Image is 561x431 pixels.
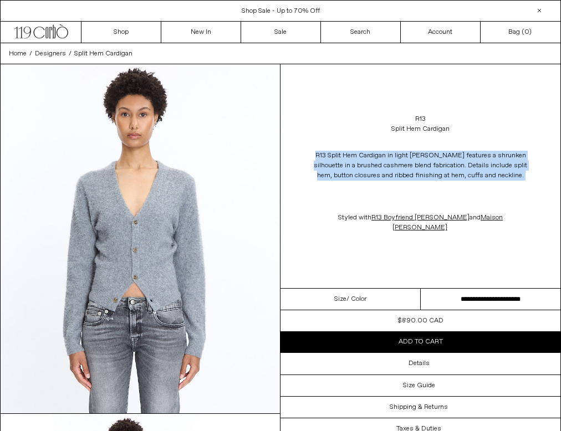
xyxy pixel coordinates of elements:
h3: Details [409,360,430,367]
a: Bag () [481,22,560,43]
span: 0 [524,28,529,37]
h3: Size Guide [403,382,435,389]
a: Home [9,49,27,59]
a: Search [321,22,401,43]
span: / Color [346,294,366,304]
a: Designers [35,49,66,59]
img: Corbo-07-13-2511740copy_1800x1800.jpg [1,64,280,413]
span: / [29,49,32,59]
a: New In [161,22,241,43]
div: Split Hem Cardigan [391,124,450,134]
a: R13 [415,114,426,124]
a: Sale [241,22,321,43]
span: Styled with and [338,213,503,232]
p: R13 Split Hem Cardigan in light [PERSON_NAME] features a shrunken silhouette in a brushed cashmer... [310,145,532,186]
h3: Shipping & Returns [390,403,448,411]
a: Shop [81,22,161,43]
span: Add to cart [399,337,443,346]
span: Designers [35,49,66,58]
button: Add to cart [280,331,560,352]
div: $890.00 CAD [398,316,443,326]
span: Size [334,294,346,304]
span: ) [524,27,532,37]
a: R13 Boyfriend [PERSON_NAME] [371,213,470,222]
a: Split Hem Cardigan [74,49,132,59]
span: / [69,49,72,59]
a: Shop Sale - Up to 70% Off [242,7,320,16]
span: Home [9,49,27,58]
a: Account [401,22,481,43]
span: Split Hem Cardigan [74,49,132,58]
